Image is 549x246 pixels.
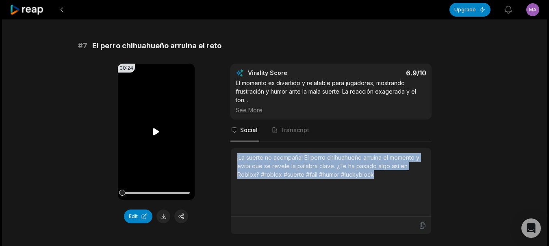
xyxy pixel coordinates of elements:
[237,153,425,179] div: ¡La suerte no acompaña! El perro chihuahueño arruina el momento y evita que se revele la palabra ...
[240,126,258,134] span: Social
[248,69,335,77] div: Virality Score
[236,106,426,114] div: See More
[92,40,221,51] span: El perro chihuahueño arruina el reto
[236,79,426,114] div: El momento es divertido y relatable para jugadores, mostrando frustración y humor ante la mala su...
[78,40,87,51] span: # 7
[124,210,152,223] button: Edit
[449,3,490,17] button: Upgrade
[521,218,541,238] div: Open Intercom Messenger
[280,126,309,134] span: Transcript
[118,64,195,200] video: Your browser does not support mp4 format.
[339,69,426,77] div: 6.9 /10
[230,120,432,141] nav: Tabs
